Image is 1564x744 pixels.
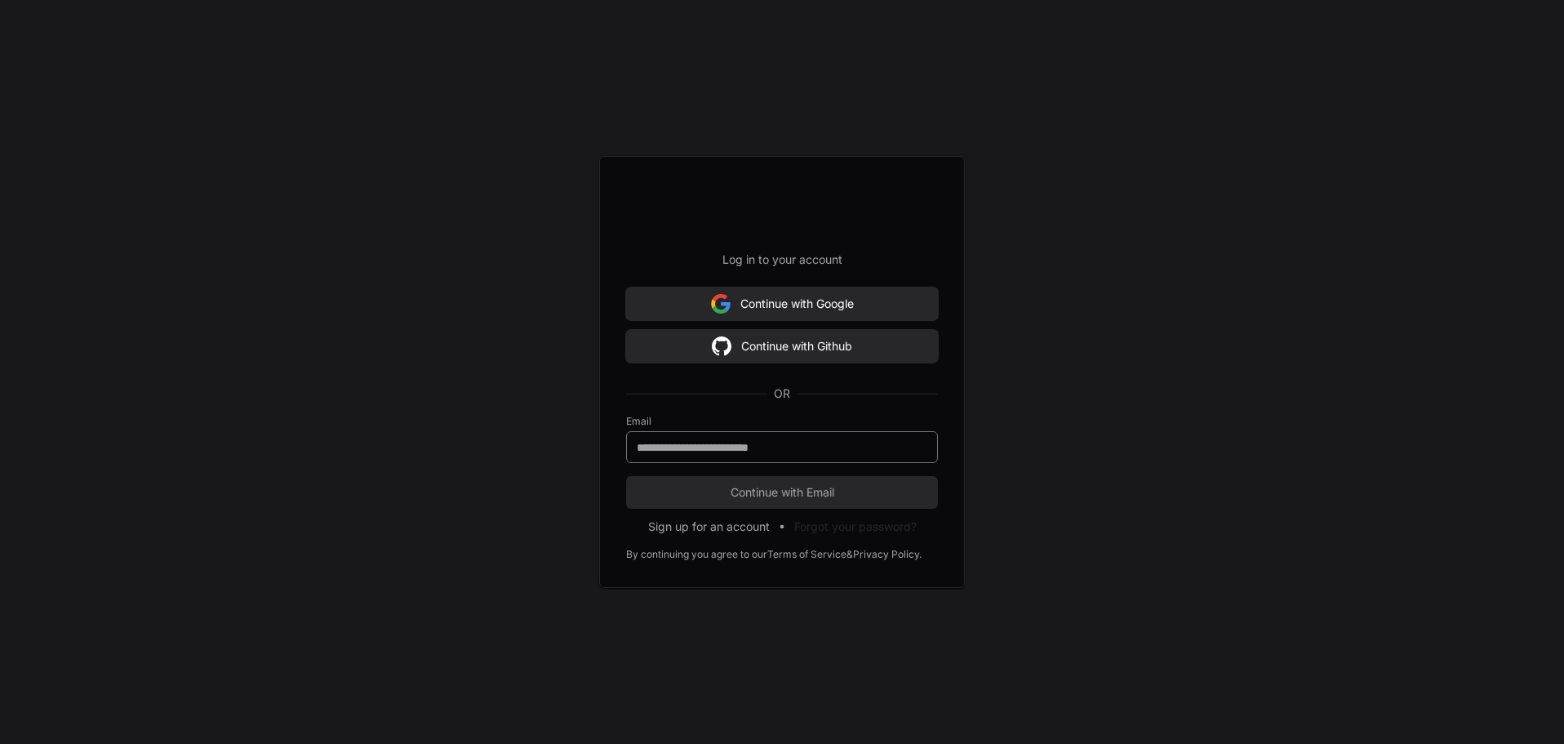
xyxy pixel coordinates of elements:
[846,548,853,561] div: &
[626,484,938,501] span: Continue with Email
[648,519,770,535] button: Sign up for an account
[794,519,917,535] button: Forgot your password?
[626,548,767,561] div: By continuing you agree to our
[767,385,797,402] span: OR
[626,330,938,363] button: Continue with Github
[853,548,922,561] a: Privacy Policy.
[711,287,731,320] img: Sign in with google
[767,548,846,561] a: Terms of Service
[626,252,938,268] p: Log in to your account
[712,330,731,363] img: Sign in with google
[626,476,938,509] button: Continue with Email
[626,415,938,428] label: Email
[626,287,938,320] button: Continue with Google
